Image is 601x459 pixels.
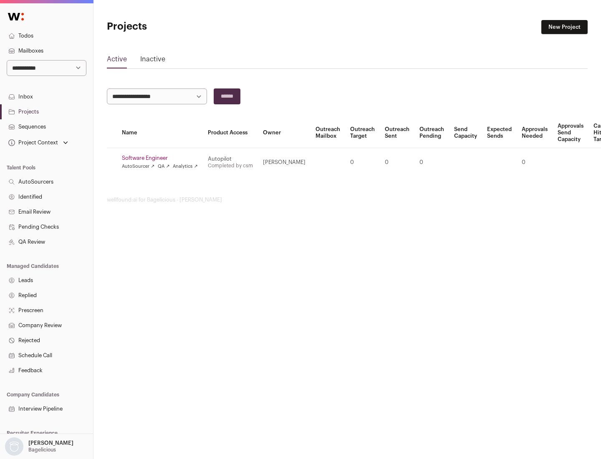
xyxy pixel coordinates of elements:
[107,197,588,203] footer: wellfound:ai for Bagelicious - [PERSON_NAME]
[345,118,380,148] th: Outreach Target
[414,148,449,177] td: 0
[5,437,23,456] img: nopic.png
[414,118,449,148] th: Outreach Pending
[140,54,165,68] a: Inactive
[541,20,588,34] a: New Project
[208,163,253,168] a: Completed by csm
[28,446,56,453] p: Bagelicious
[258,148,311,177] td: [PERSON_NAME]
[3,8,28,25] img: Wellfound
[28,440,73,446] p: [PERSON_NAME]
[553,118,588,148] th: Approvals Send Capacity
[7,139,58,146] div: Project Context
[122,163,154,170] a: AutoSourcer ↗
[7,137,70,149] button: Open dropdown
[258,118,311,148] th: Owner
[3,437,75,456] button: Open dropdown
[107,20,267,33] h1: Projects
[122,155,198,161] a: Software Engineer
[345,148,380,177] td: 0
[173,163,197,170] a: Analytics ↗
[208,156,253,162] div: Autopilot
[517,118,553,148] th: Approvals Needed
[517,148,553,177] td: 0
[380,118,414,148] th: Outreach Sent
[449,118,482,148] th: Send Capacity
[482,118,517,148] th: Expected Sends
[117,118,203,148] th: Name
[203,118,258,148] th: Product Access
[107,54,127,68] a: Active
[311,118,345,148] th: Outreach Mailbox
[380,148,414,177] td: 0
[158,163,169,170] a: QA ↗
